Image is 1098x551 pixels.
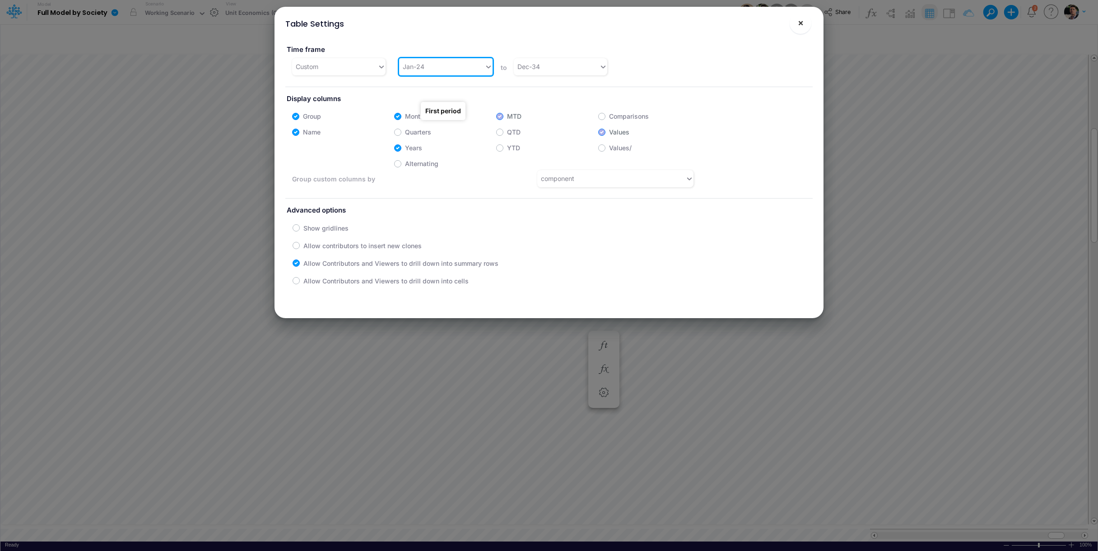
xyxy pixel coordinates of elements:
[517,62,540,71] div: Dec-34
[303,276,469,286] label: Allow Contributors and Viewers to drill down into cells
[285,42,542,58] label: Time frame
[541,174,574,183] div: component
[285,91,813,107] label: Display columns
[405,111,428,121] label: Months
[609,127,629,137] label: Values
[303,223,349,233] label: Show gridlines
[507,111,521,121] label: MTD
[798,17,804,28] span: ×
[285,202,813,219] label: Advanced options
[292,174,428,184] label: Group custom columns by
[609,111,649,121] label: Comparisons
[425,107,461,115] strong: First period
[403,62,424,71] div: Jan-24
[405,127,431,137] label: Quarters
[296,62,318,71] div: Custom
[303,111,321,121] label: Group
[405,143,422,153] label: Years
[303,259,498,268] label: Allow Contributors and Viewers to drill down into summary rows
[285,18,344,30] div: Table Settings
[507,127,521,137] label: QTD
[507,143,520,153] label: YTD
[303,127,321,137] label: Name
[499,63,507,72] label: to
[790,12,811,34] button: Close
[405,159,438,168] label: Alternating
[609,143,632,153] label: Values/
[303,241,422,250] label: Allow contributors to insert new clones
